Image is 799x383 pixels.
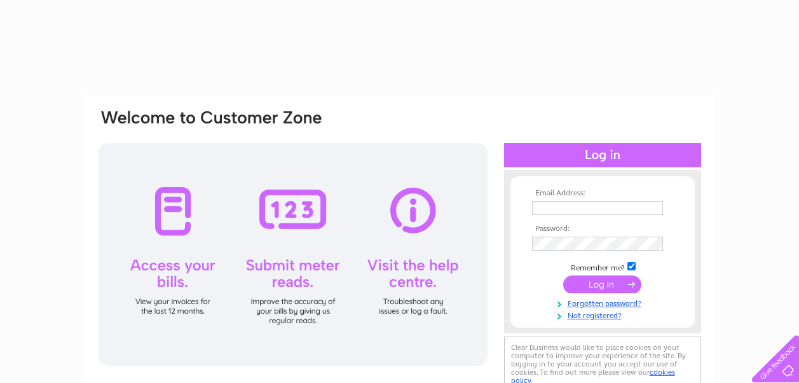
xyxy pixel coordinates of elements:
[529,260,676,273] td: Remember me?
[532,309,676,321] a: Not registered?
[563,275,641,293] input: Submit
[529,189,676,198] th: Email Address:
[532,296,676,309] a: Forgotten password?
[529,225,676,233] th: Password:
